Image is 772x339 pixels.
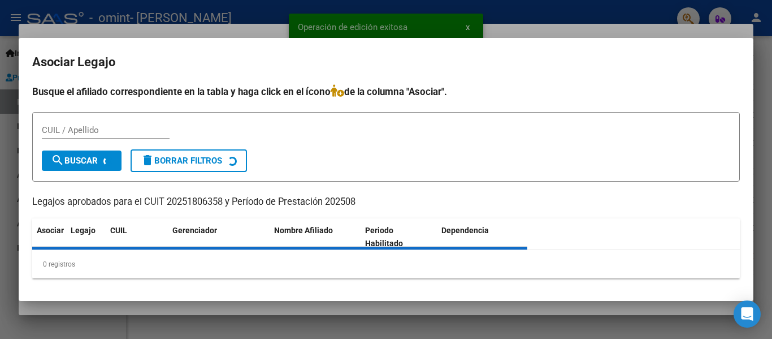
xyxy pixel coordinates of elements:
span: Borrar Filtros [141,156,222,166]
button: Buscar [42,151,122,171]
mat-icon: search [51,153,64,167]
datatable-header-cell: Nombre Afiliado [270,218,361,256]
span: Legajo [71,226,96,235]
mat-icon: delete [141,153,154,167]
span: Buscar [51,156,98,166]
datatable-header-cell: CUIL [106,218,168,256]
span: CUIL [110,226,127,235]
div: 0 registros [32,250,740,278]
h4: Busque el afiliado correspondiente en la tabla y haga click en el ícono de la columna "Asociar". [32,84,740,99]
datatable-header-cell: Dependencia [437,218,528,256]
datatable-header-cell: Asociar [32,218,66,256]
datatable-header-cell: Legajo [66,218,106,256]
button: Borrar Filtros [131,149,247,172]
span: Gerenciador [172,226,217,235]
datatable-header-cell: Gerenciador [168,218,270,256]
span: Periodo Habilitado [365,226,403,248]
span: Asociar [37,226,64,235]
p: Legajos aprobados para el CUIT 20251806358 y Período de Prestación 202508 [32,195,740,209]
div: Open Intercom Messenger [734,301,761,328]
datatable-header-cell: Periodo Habilitado [361,218,437,256]
span: Nombre Afiliado [274,226,333,235]
span: Dependencia [441,226,489,235]
h2: Asociar Legajo [32,52,740,73]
